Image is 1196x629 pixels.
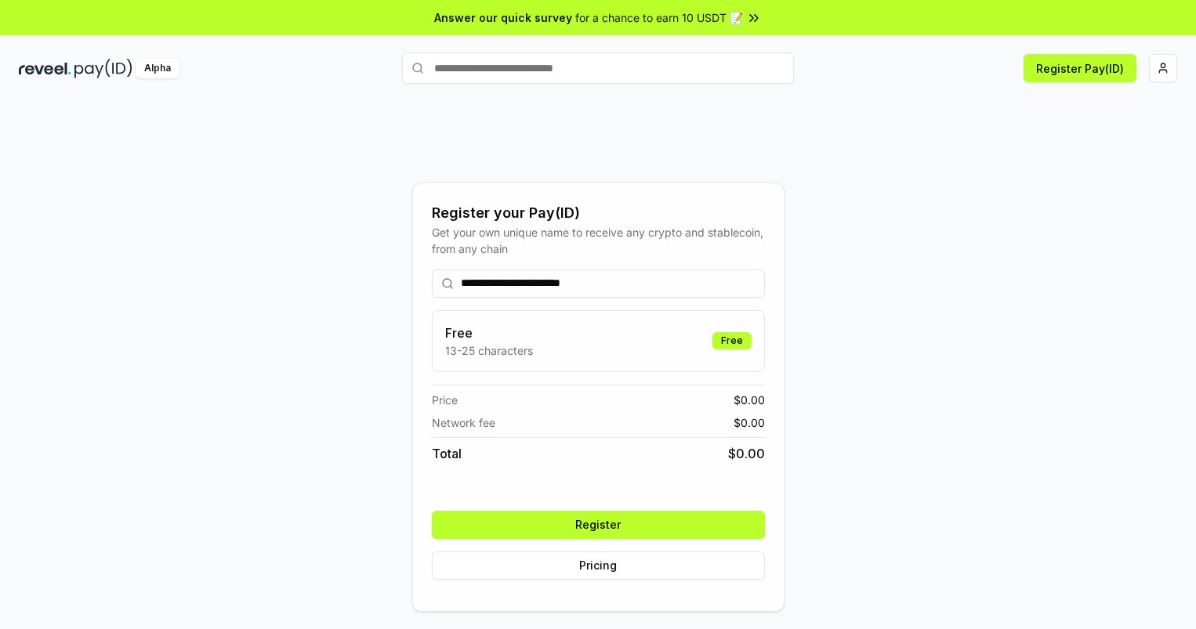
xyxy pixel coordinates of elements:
[728,444,765,463] span: $ 0.00
[136,59,179,78] div: Alpha
[432,392,458,408] span: Price
[432,444,462,463] span: Total
[432,224,765,257] div: Get your own unique name to receive any crypto and stablecoin, from any chain
[432,414,495,431] span: Network fee
[74,59,132,78] img: pay_id
[445,324,533,342] h3: Free
[432,551,765,580] button: Pricing
[575,9,743,26] span: for a chance to earn 10 USDT 📝
[432,202,765,224] div: Register your Pay(ID)
[434,9,572,26] span: Answer our quick survey
[19,59,71,78] img: reveel_dark
[1024,54,1136,82] button: Register Pay(ID)
[734,392,765,408] span: $ 0.00
[445,342,533,359] p: 13-25 characters
[712,332,752,349] div: Free
[734,414,765,431] span: $ 0.00
[432,511,765,539] button: Register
